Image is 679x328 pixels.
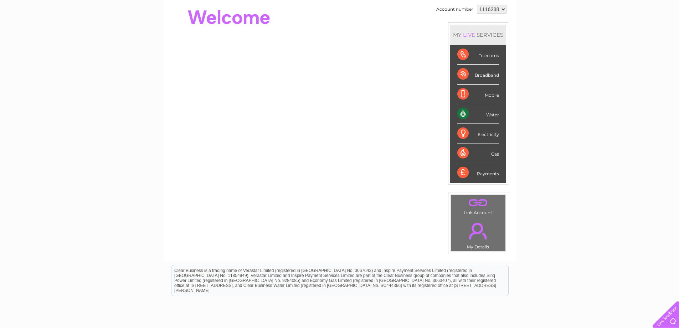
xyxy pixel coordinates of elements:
a: Energy [571,30,587,36]
div: Clear Business is a trading name of Verastar Limited (registered in [GEOGRAPHIC_DATA] No. 3667643... [171,4,508,35]
a: Telecoms [591,30,613,36]
a: . [453,218,504,243]
div: Gas [457,143,499,163]
div: Telecoms [457,45,499,65]
div: MY SERVICES [450,25,506,45]
div: Mobile [457,85,499,104]
a: Water [554,30,567,36]
a: Contact [632,30,649,36]
a: . [453,197,504,209]
td: Link Account [451,195,506,217]
div: LIVE [462,31,477,38]
a: 0333 014 3131 [545,4,594,12]
td: Account number [434,3,475,15]
a: Blog [617,30,627,36]
img: logo.png [24,19,60,40]
div: Broadband [457,65,499,84]
div: Payments [457,163,499,182]
a: Log out [655,30,672,36]
div: Water [457,104,499,124]
td: My Details [451,217,506,252]
div: Electricity [457,124,499,143]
